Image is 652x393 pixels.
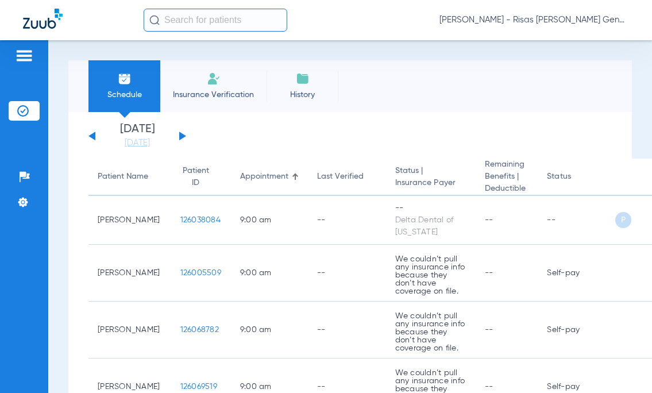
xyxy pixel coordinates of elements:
span: Insurance Verification [169,89,258,101]
div: Patient ID [180,165,222,189]
img: Search Icon [149,15,160,25]
td: -- [308,196,386,245]
td: [PERSON_NAME] [88,302,171,359]
th: Status | [386,159,476,196]
th: Remaining Benefits | [476,159,538,196]
td: 9:00 AM [231,302,308,359]
div: Last Verified [317,171,364,183]
td: -- [538,196,615,245]
td: Self-pay [538,302,615,359]
span: P [615,212,631,228]
span: 126069519 [180,383,217,391]
a: [DATE] [103,137,172,149]
th: Status [538,159,615,196]
img: History [296,72,310,86]
span: -- [485,216,493,224]
div: Appointment [240,171,288,183]
td: -- [308,245,386,302]
td: Self-pay [538,245,615,302]
span: -- [485,326,493,334]
span: -- [485,269,493,277]
span: Schedule [97,89,152,101]
span: Deductible [485,183,529,195]
div: Appointment [240,171,299,183]
img: hamburger-icon [15,49,33,63]
img: Manual Insurance Verification [207,72,221,86]
td: 9:00 AM [231,196,308,245]
td: [PERSON_NAME] [88,245,171,302]
span: Insurance Payer [395,177,466,189]
span: 126005509 [180,269,221,277]
span: 126068782 [180,326,219,334]
div: Patient Name [98,171,162,183]
img: Zuub Logo [23,9,63,29]
td: -- [308,302,386,359]
div: Last Verified [317,171,377,183]
span: -- [485,383,493,391]
img: Schedule [118,72,132,86]
span: [PERSON_NAME] - Risas [PERSON_NAME] General [439,14,629,26]
div: Patient Name [98,171,148,183]
div: Patient ID [180,165,211,189]
li: [DATE] [103,124,172,149]
td: [PERSON_NAME] [88,196,171,245]
p: We couldn’t pull any insurance info because they don’t have coverage on file. [395,312,466,352]
div: -- [395,202,466,214]
span: 126038084 [180,216,221,224]
td: 9:00 AM [231,245,308,302]
div: Delta Dental of [US_STATE] [395,214,466,238]
p: We couldn’t pull any insurance info because they don’t have coverage on file. [395,255,466,295]
input: Search for patients [144,9,287,32]
span: History [275,89,330,101]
